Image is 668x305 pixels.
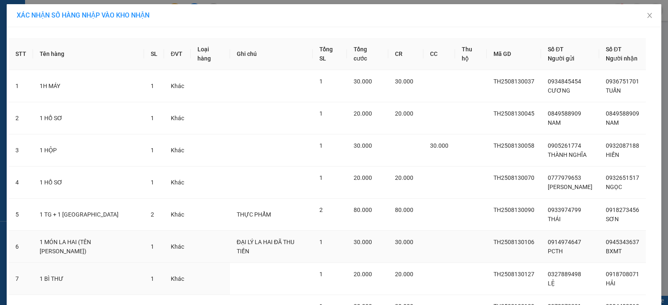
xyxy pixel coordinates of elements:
span: Người gửi [548,55,574,62]
td: 5 [9,199,33,231]
span: 30.000 [354,239,372,245]
span: close [646,12,653,19]
th: ĐVT [164,38,191,70]
td: 4 [9,166,33,199]
span: 1 [151,243,154,250]
span: 0914974647 [548,239,581,245]
span: NAM [548,119,561,126]
span: Số ĐT [548,46,564,53]
span: TH2508130127 [493,271,534,277]
th: Tổng SL [313,38,347,70]
span: PCTH [548,248,563,255]
span: 0918708071 [606,271,639,277]
span: [PERSON_NAME] [548,184,592,190]
span: TH2508130090 [493,207,534,213]
button: Close [638,4,661,28]
span: 0932087188 [606,142,639,149]
span: 0932651517 [606,174,639,181]
span: 1 [151,179,154,186]
th: Loại hàng [191,38,230,70]
span: 0849588909 [606,110,639,117]
span: HIẾN [606,151,619,158]
td: Khác [164,134,191,166]
span: 0777979653 [548,174,581,181]
span: 1 [319,271,323,277]
span: 0933974799 [548,207,581,213]
span: 20.000 [395,110,413,117]
td: Khác [164,199,191,231]
span: 0936751701 [606,78,639,85]
th: CC [423,38,455,70]
span: HẢI [606,280,615,287]
span: 30.000 [395,78,413,85]
span: 0849588909 [548,110,581,117]
span: 1 [319,142,323,149]
span: ĐẠI LÝ LA HAI ĐÃ THU TIỀN [237,239,294,255]
td: Khác [164,70,191,102]
span: 1 [151,115,154,121]
td: 2 [9,102,33,134]
span: 1 [151,275,154,282]
td: 1 [9,70,33,102]
span: THỰC PHẨM [237,211,271,218]
span: THÀNH NGHĨA [548,151,587,158]
span: 30.000 [430,142,448,149]
span: 30.000 [354,78,372,85]
span: 80.000 [395,207,413,213]
span: NGỌC [606,184,622,190]
th: Thu hộ [455,38,487,70]
th: Mã GD [487,38,541,70]
span: TH2508130070 [493,174,534,181]
span: 2 [151,211,154,218]
span: 20.000 [395,271,413,277]
th: Tổng cước [347,38,388,70]
td: 1 HỒ SƠ [33,166,144,199]
td: 1H MÁY [33,70,144,102]
span: 2 [319,207,323,213]
span: THÁI [548,216,561,222]
span: 20.000 [395,174,413,181]
th: STT [9,38,33,70]
td: 1 TG + 1 [GEOGRAPHIC_DATA] [33,199,144,231]
span: 1 [319,174,323,181]
td: Khác [164,263,191,295]
span: CƯƠNG [548,87,570,94]
span: TH2508130058 [493,142,534,149]
td: 1 BÌ THƯ [33,263,144,295]
td: Khác [164,166,191,199]
span: 1 [151,147,154,154]
td: 3 [9,134,33,166]
span: 0905261774 [548,142,581,149]
span: 30.000 [354,142,372,149]
span: TH2508130045 [493,110,534,117]
span: TH2508130037 [493,78,534,85]
span: 1 [151,83,154,89]
span: 80.000 [354,207,372,213]
span: BXMT [606,248,622,255]
td: 6 [9,231,33,263]
td: 1 MÓN LA HAI (TÊN [PERSON_NAME]) [33,231,144,263]
span: Người nhận [606,55,638,62]
td: 1 HỒ SƠ [33,102,144,134]
th: CR [388,38,423,70]
span: 1 [319,239,323,245]
span: 0934845454 [548,78,581,85]
span: 20.000 [354,174,372,181]
span: 0918273456 [606,207,639,213]
span: 1 [319,78,323,85]
span: LỆ [548,280,555,287]
span: TH2508130106 [493,239,534,245]
td: 7 [9,263,33,295]
span: SƠN [606,216,619,222]
span: XÁC NHẬN SỐ HÀNG NHẬP VÀO KHO NHẬN [17,11,149,19]
span: 0945343637 [606,239,639,245]
td: Khác [164,231,191,263]
th: Ghi chú [230,38,313,70]
td: 1 HỘP [33,134,144,166]
span: TUẤN [606,87,621,94]
span: 30.000 [395,239,413,245]
span: 0327889498 [548,271,581,277]
td: Khác [164,102,191,134]
th: Tên hàng [33,38,144,70]
span: NAM [606,119,619,126]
